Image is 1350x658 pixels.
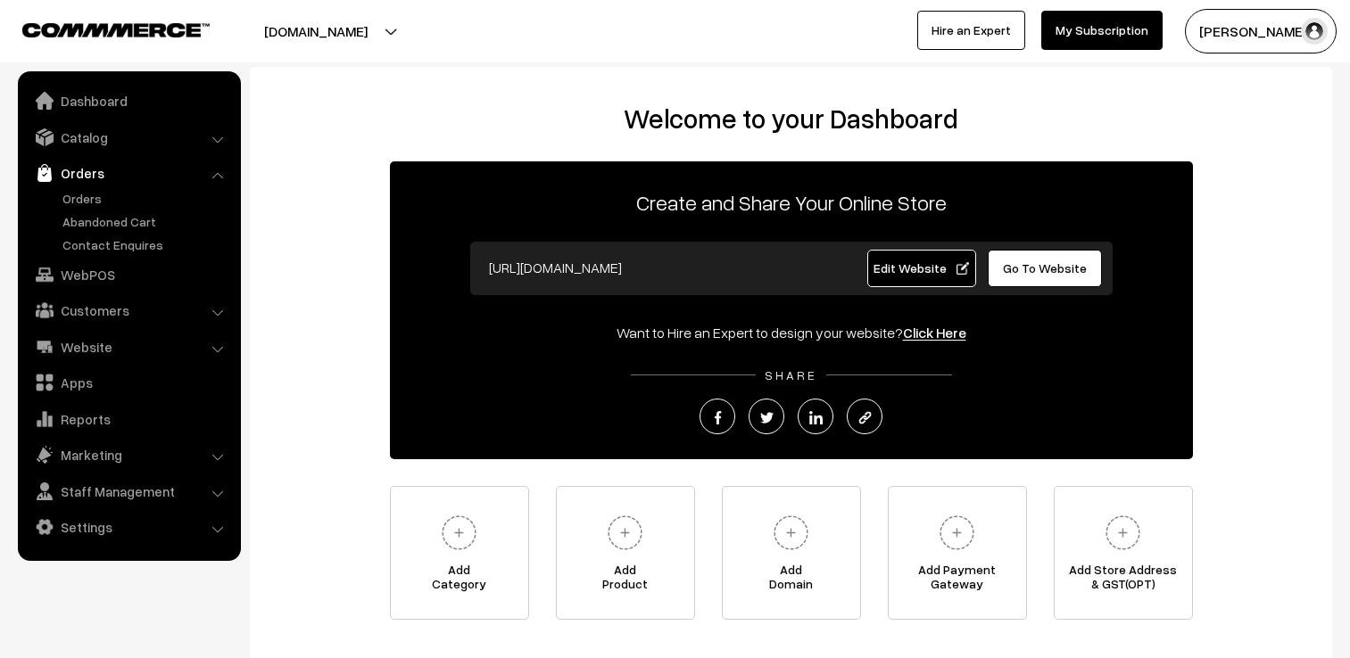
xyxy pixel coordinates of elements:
span: Go To Website [1003,260,1087,276]
img: plus.svg [766,508,816,557]
span: Add Product [557,563,694,598]
img: COMMMERCE [22,23,210,37]
a: Edit Website [867,250,976,287]
a: Staff Management [22,475,235,507]
p: Create and Share Your Online Store [390,186,1193,218]
a: Abandoned Cart [58,212,235,231]
a: Orders [58,189,235,208]
img: plus.svg [600,508,650,557]
a: Marketing [22,439,235,471]
a: AddCategory [390,486,529,620]
a: Reports [22,403,235,435]
span: Add Payment Gateway [889,563,1026,598]
a: Dashboard [22,85,235,117]
a: Add Store Address& GST(OPT) [1054,486,1193,620]
img: user [1301,18,1328,45]
a: Settings [22,511,235,543]
a: Hire an Expert [917,11,1025,50]
img: plus.svg [435,508,484,557]
a: Apps [22,366,235,399]
h2: Welcome to your Dashboard [268,103,1314,135]
a: Catalog [22,121,235,153]
a: Go To Website [988,250,1103,287]
img: plus.svg [932,508,981,557]
a: WebPOS [22,259,235,291]
span: Add Category [391,563,528,598]
a: AddProduct [556,486,695,620]
span: Edit Website [874,260,969,276]
a: My Subscription [1041,11,1163,50]
a: Add PaymentGateway [888,486,1027,620]
span: Add Domain [723,563,860,598]
span: Add Store Address & GST(OPT) [1055,563,1192,598]
a: Click Here [903,324,966,341]
button: [DOMAIN_NAME] [202,9,430,53]
button: [PERSON_NAME]… [1185,9,1337,53]
a: Customers [22,294,235,326]
a: AddDomain [722,486,861,620]
div: Want to Hire an Expert to design your website? [390,322,1193,343]
img: plus.svg [1098,508,1147,557]
a: Website [22,331,235,363]
a: Contact Enquires [58,235,235,254]
span: SHARE [756,367,826,382]
a: COMMMERCE [22,18,178,39]
a: Orders [22,157,235,189]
